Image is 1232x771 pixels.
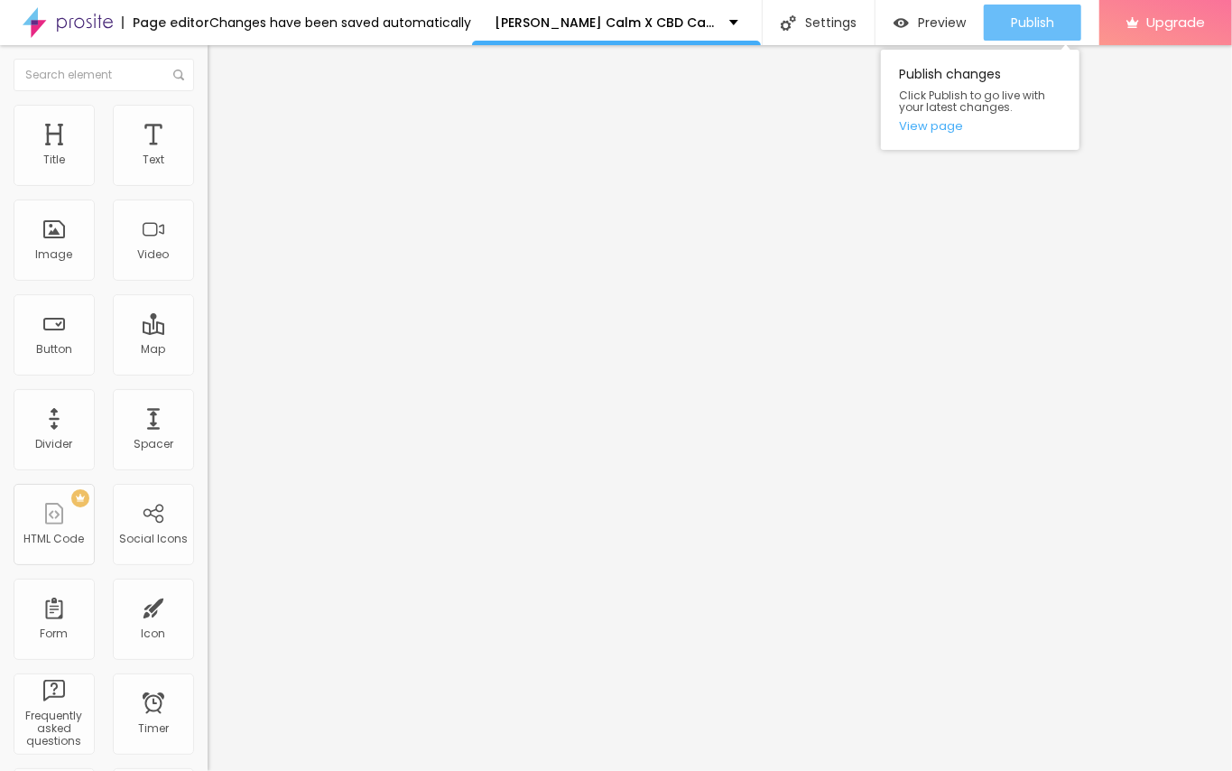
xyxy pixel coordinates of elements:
[138,248,170,261] div: Video
[18,710,89,748] div: Frequently asked questions
[143,153,164,166] div: Text
[134,438,173,451] div: Spacer
[984,5,1081,41] button: Publish
[209,16,471,29] div: Changes have been saved automatically
[899,89,1061,113] span: Click Publish to go live with your latest changes.
[24,533,85,545] div: HTML Code
[781,15,796,31] img: Icone
[918,15,966,30] span: Preview
[119,533,188,545] div: Social Icons
[142,343,166,356] div: Map
[43,153,65,166] div: Title
[142,627,166,640] div: Icon
[36,248,73,261] div: Image
[122,16,209,29] div: Page editor
[208,45,1232,771] iframe: Editor
[1011,15,1054,30] span: Publish
[36,438,73,451] div: Divider
[875,5,984,41] button: Preview
[41,627,69,640] div: Form
[894,15,909,31] img: view-1.svg
[495,16,716,29] p: [PERSON_NAME] Calm X CBD Capsules [GEOGRAPHIC_DATA]
[1146,14,1205,30] span: Upgrade
[14,59,194,91] input: Search element
[881,50,1079,150] div: Publish changes
[899,120,1061,132] a: View page
[173,70,184,80] img: Icone
[36,343,72,356] div: Button
[138,722,169,735] div: Timer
